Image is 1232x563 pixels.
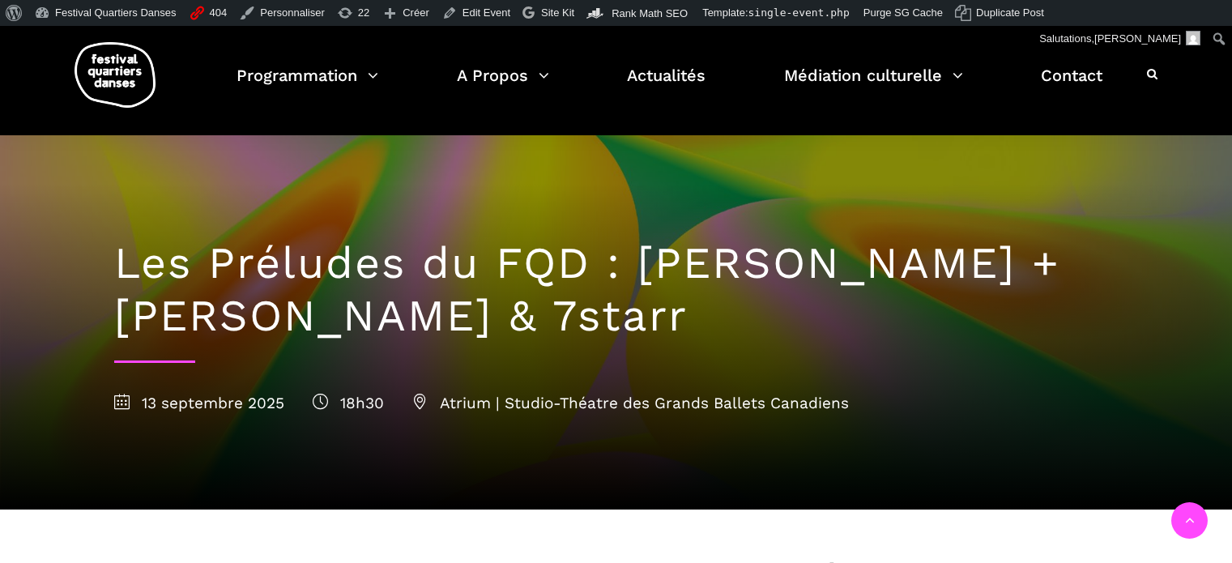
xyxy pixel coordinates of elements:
[313,394,384,412] span: 18h30
[1041,62,1102,109] a: Contact
[237,62,378,109] a: Programmation
[784,62,963,109] a: Médiation culturelle
[612,7,688,19] span: Rank Math SEO
[75,42,156,108] img: logo-fqd-med
[1034,26,1207,52] a: Salutations,
[412,394,849,412] span: Atrium | Studio-Théatre des Grands Ballets Canadiens
[627,62,706,109] a: Actualités
[541,6,574,19] span: Site Kit
[114,394,284,412] span: 13 septembre 2025
[457,62,549,109] a: A Propos
[748,6,850,19] span: single-event.php
[114,237,1119,343] h1: Les Préludes du FQD : [PERSON_NAME] + [PERSON_NAME] & 7starr
[1094,32,1181,45] span: [PERSON_NAME]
